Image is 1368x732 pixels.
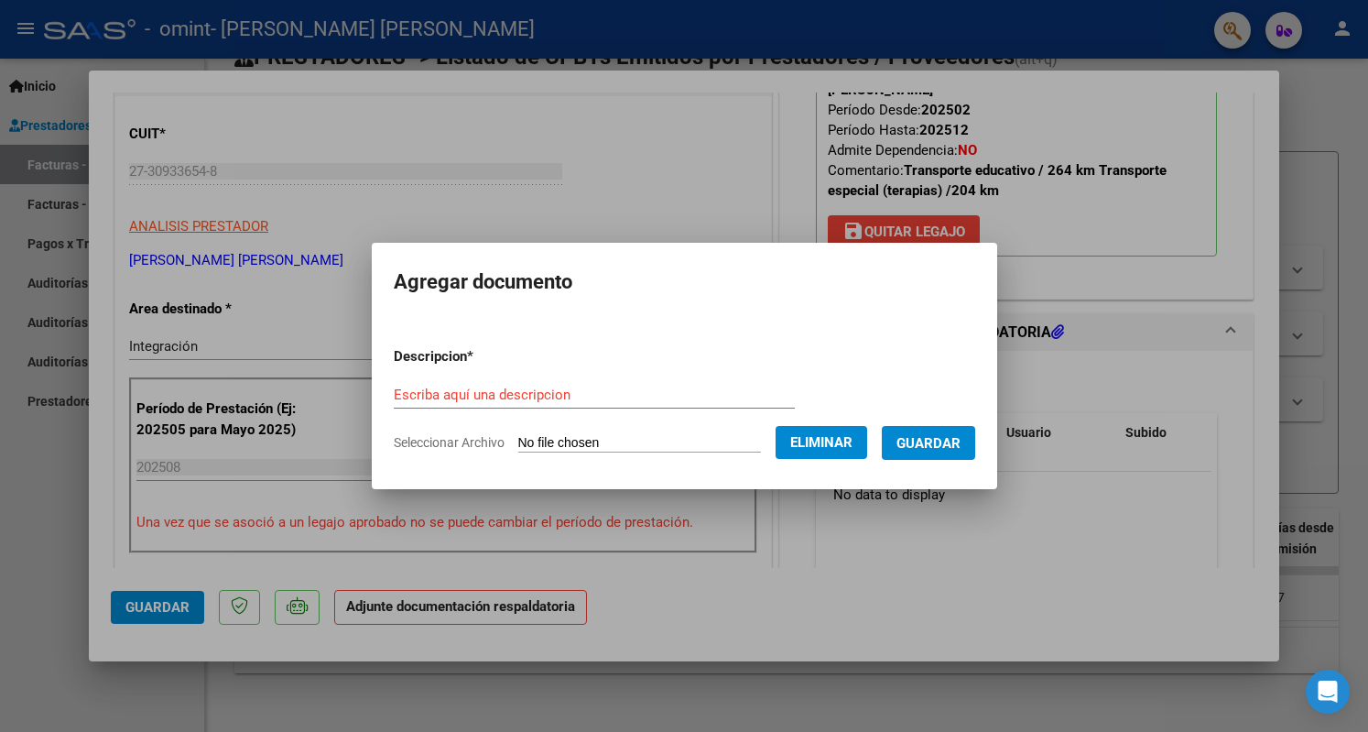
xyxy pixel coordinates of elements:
[394,265,975,300] h2: Agregar documento
[776,426,867,459] button: Eliminar
[394,346,569,367] p: Descripcion
[394,435,505,450] span: Seleccionar Archivo
[790,434,852,451] span: Eliminar
[882,426,975,460] button: Guardar
[896,435,961,452] span: Guardar
[1306,670,1350,714] div: Open Intercom Messenger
